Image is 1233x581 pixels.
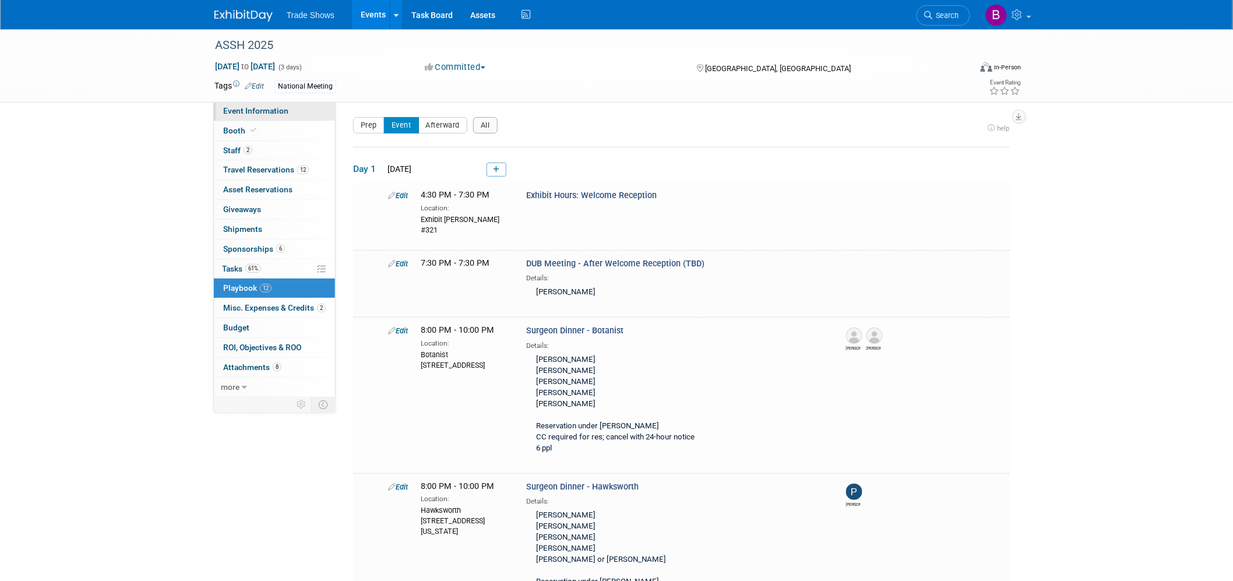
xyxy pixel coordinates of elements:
div: Event Rating [989,80,1021,86]
a: Booth [214,121,335,140]
span: more [221,382,239,392]
span: 4:30 PM - 7:30 PM [421,190,489,200]
a: Search [917,5,970,26]
a: Attachments8 [214,358,335,377]
div: Location: [421,492,509,504]
span: Event Information [223,106,288,115]
span: Asset Reservations [223,185,293,194]
div: Location: [421,202,509,213]
div: In-Person [994,63,1021,72]
button: All [473,117,498,133]
div: [PERSON_NAME] [526,283,826,302]
span: 8:00 PM - 10:00 PM [421,481,494,491]
span: Attachments [223,362,281,372]
a: Sponsorships6 [214,240,335,259]
a: Misc. Expenses & Credits2 [214,298,335,318]
div: Botanist [STREET_ADDRESS] [421,348,509,371]
span: Shipments [223,224,262,234]
a: more [214,378,335,397]
span: Search [932,11,959,20]
a: Staff2 [214,141,335,160]
button: Event [384,117,419,133]
div: [PERSON_NAME] [PERSON_NAME] [PERSON_NAME] [PERSON_NAME] [PERSON_NAME] Reservation under [PERSON_N... [526,351,826,459]
span: Playbook [223,283,272,293]
img: Format-Inperson.png [981,62,992,72]
td: Personalize Event Tab Strip [291,397,312,412]
span: ROI, Objectives & ROO [223,343,301,352]
span: Trade Shows [287,10,334,20]
a: Edit [388,259,408,268]
span: Giveaways [223,205,261,214]
div: Exhibit [PERSON_NAME] #321 [421,213,509,235]
img: ExhibitDay [214,10,273,22]
span: 12 [260,284,272,293]
div: Event Format [901,61,1021,78]
button: Afterward [418,117,468,133]
span: Tasks [222,264,261,273]
span: 2 [317,304,326,312]
button: Prep [353,117,385,133]
span: Sponsorships [223,244,285,253]
span: [DATE] [384,164,411,174]
a: Travel Reservations12 [214,160,335,179]
span: 7:30 PM - 7:30 PM [421,258,489,268]
div: National Meeting [274,80,336,93]
a: ROI, Objectives & ROO [214,338,335,357]
div: Hawksworth [STREET_ADDRESS][US_STATE] [421,504,509,537]
span: Day 1 [353,163,382,175]
span: Booth [223,126,259,135]
a: Event Information [214,101,335,121]
span: [GEOGRAPHIC_DATA], [GEOGRAPHIC_DATA] [705,64,851,73]
img: Paul Hargis [846,484,862,500]
div: Details: [526,337,826,351]
div: Details: [526,493,826,506]
span: to [239,62,251,71]
img: Becca Rensi [985,4,1007,26]
span: Staff [223,146,252,155]
button: Committed [421,61,490,73]
span: 2 [244,146,252,154]
a: Edit [388,326,408,335]
a: Budget [214,318,335,337]
a: Giveaways [214,200,335,219]
a: Edit [388,191,408,200]
td: Tags [214,80,264,93]
span: Surgeon Dinner - Hawksworth [526,482,639,492]
div: Location: [421,337,509,348]
span: 8:00 PM - 10:00 PM [421,325,494,335]
div: Zack Jones [866,344,881,351]
span: help [998,124,1010,132]
span: DUB Meeting - After Welcome Reception (TBD) [526,259,704,269]
span: 12 [297,166,309,174]
td: Toggle Event Tabs [312,397,336,412]
span: 61% [245,264,261,273]
i: Booth reservation complete [251,127,256,133]
div: ASSH 2025 [211,35,953,56]
a: Edit [388,483,408,491]
div: Paul Hargis [846,500,861,508]
span: 8 [273,362,281,371]
span: Travel Reservations [223,165,309,174]
a: Playbook12 [214,279,335,298]
span: Misc. Expenses & Credits [223,303,326,312]
a: Edit [245,82,264,90]
span: 6 [276,244,285,253]
a: Asset Reservations [214,180,335,199]
span: Budget [223,323,249,332]
a: Shipments [214,220,335,239]
span: Exhibit Hours: Welcome Reception [526,191,657,200]
div: Details: [526,270,826,283]
span: [DATE] [DATE] [214,61,276,72]
div: Elliott Phillips [846,344,861,351]
span: Surgeon Dinner - Botanist [526,326,623,336]
img: Elliott Phillips [846,328,862,344]
img: Zack Jones [866,328,883,344]
a: Tasks61% [214,259,335,279]
span: (3 days) [277,64,302,71]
